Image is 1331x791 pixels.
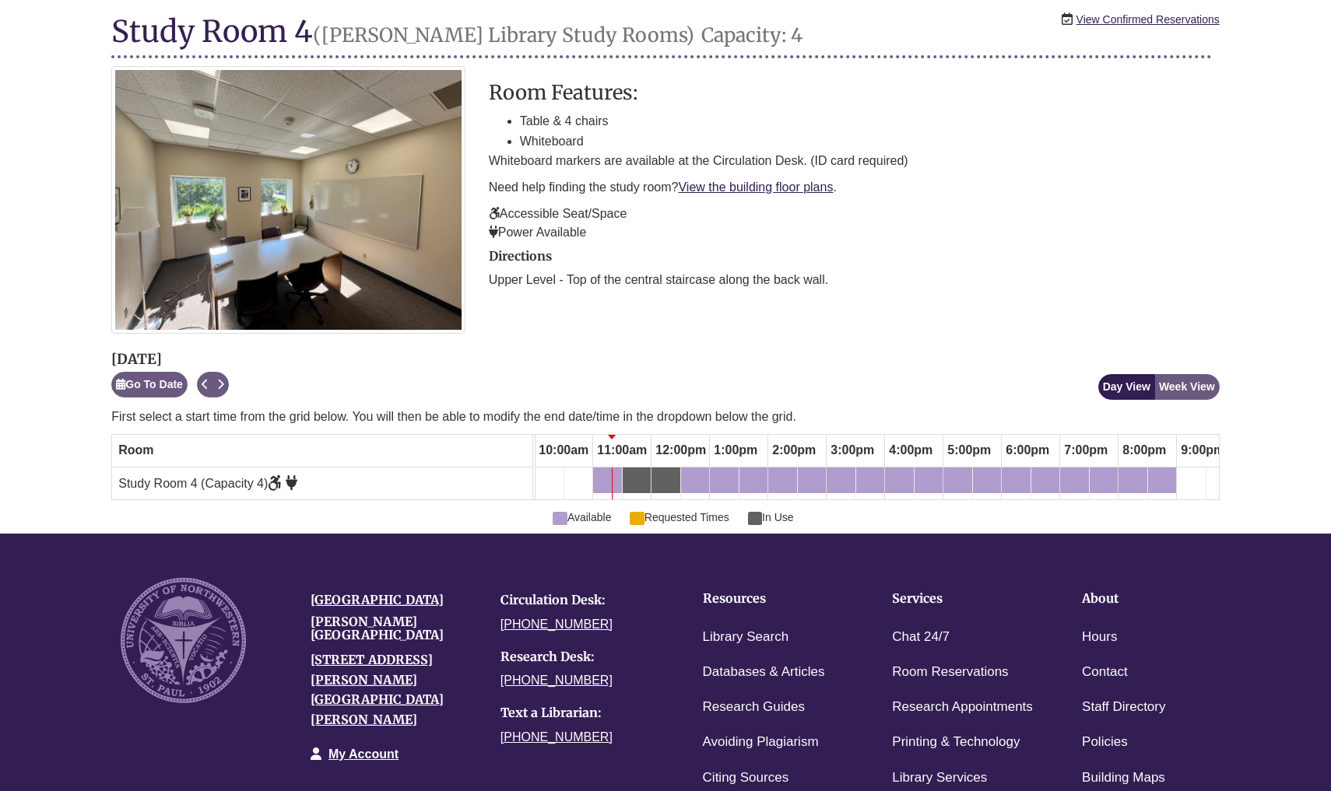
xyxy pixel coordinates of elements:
button: Go To Date [111,372,188,397]
h4: Text a Librarian: [500,706,667,720]
a: Chat 24/7 [892,626,950,649]
span: In Use [748,509,794,526]
span: 4:00pm [885,437,936,464]
button: Day View [1098,374,1155,400]
a: 2:00pm Wednesday, August 27, 2025 - Study Room 4 - Available [768,467,797,494]
button: Next [212,372,229,397]
a: 4:30pm Wednesday, August 27, 2025 - Study Room 4 - Available [915,467,943,494]
span: Room [118,443,153,457]
span: Study Room 4 (Capacity 4) [118,477,297,490]
a: Avoiding Plagiarism [703,731,819,754]
a: Hours [1082,626,1117,649]
a: My Account [328,747,399,761]
a: 8:30pm Wednesday, August 27, 2025 - Study Room 4 - Available [1148,467,1176,494]
span: 1:00pm [710,437,761,464]
a: 3:00pm Wednesday, August 27, 2025 - Study Room 4 - Available [827,467,855,494]
img: UNW seal [121,578,245,702]
a: Research Appointments [892,696,1033,719]
a: Contact [1082,661,1128,684]
p: Accessible Seat/Space Power Available [489,205,1220,242]
span: 3:00pm [827,437,878,464]
a: 1:00pm Wednesday, August 27, 2025 - Study Room 4 - Available [710,467,739,494]
li: Whiteboard [520,131,1220,152]
h1: Study Room 4 [111,15,1212,58]
h2: Directions [489,250,1220,264]
a: 5:30pm Wednesday, August 27, 2025 - Study Room 4 - Available [973,467,1001,494]
a: 5:00pm Wednesday, August 27, 2025 - Study Room 4 - Available [943,467,972,494]
a: [PHONE_NUMBER] [500,730,613,744]
span: Requested Times [630,509,729,526]
a: 1:30pm Wednesday, August 27, 2025 - Study Room 4 - Available [739,467,767,494]
span: 11:00am [593,437,651,464]
a: Printing & Technology [892,731,1020,754]
a: 6:30pm Wednesday, August 27, 2025 - Study Room 4 - Available [1031,467,1059,494]
img: Study Room 4 [111,66,465,333]
a: Staff Directory [1082,696,1165,719]
a: Research Guides [703,696,805,719]
a: Library Search [703,626,789,649]
div: description [489,82,1220,241]
span: 8:00pm [1119,437,1170,464]
h4: About [1082,592,1224,606]
a: [PHONE_NUMBER] [500,618,613,631]
a: 3:30pm Wednesday, August 27, 2025 - Study Room 4 - Available [856,467,884,494]
a: Room Reservations [892,661,1008,684]
span: 7:00pm [1060,437,1112,464]
a: 7:00pm Wednesday, August 27, 2025 - Study Room 4 - Available [1060,467,1089,494]
span: 12:00pm [651,437,710,464]
h4: Circulation Desk: [500,593,667,607]
h4: Research Desk: [500,650,667,664]
button: Week View [1154,374,1220,400]
a: 12:00pm Wednesday, August 27, 2025 - Study Room 4 - In Use [651,467,680,494]
p: Upper Level - Top of the central staircase along the back wall. [489,271,1220,289]
span: 6:00pm [1002,437,1053,464]
h2: [DATE] [111,352,229,367]
a: Building Maps [1082,767,1165,789]
a: 7:30pm Wednesday, August 27, 2025 - Study Room 4 - Available [1090,467,1118,494]
h4: Services [892,592,1034,606]
li: Table & 4 chairs [520,111,1220,131]
a: 4:00pm Wednesday, August 27, 2025 - Study Room 4 - Available [885,467,914,494]
h4: [PERSON_NAME][GEOGRAPHIC_DATA] [311,615,477,642]
a: [PHONE_NUMBER] [500,674,613,687]
h3: Room Features: [489,82,1220,103]
p: Whiteboard markers are available at the Circulation Desk. (ID card required) [489,152,1220,170]
a: 12:30pm Wednesday, August 27, 2025 - Study Room 4 - Available [681,467,709,494]
a: 11:30am Wednesday, August 27, 2025 - Study Room 4 - In Use [623,467,651,494]
small: ([PERSON_NAME] Library Study Rooms) [313,23,694,47]
a: 11:00am Wednesday, August 27, 2025 - Study Room 4 - Available [593,467,622,494]
span: Available [553,509,611,526]
a: View the building floor plans [678,180,833,194]
span: 9:00pm [1177,437,1228,464]
a: [GEOGRAPHIC_DATA] [311,592,444,607]
a: Policies [1082,731,1128,754]
a: View Confirmed Reservations [1076,11,1220,28]
a: Databases & Articles [703,661,825,684]
span: 5:00pm [943,437,995,464]
a: Library Services [892,767,987,789]
small: Capacity: 4 [701,23,802,47]
button: Previous [197,372,213,397]
span: 2:00pm [768,437,820,464]
a: 8:00pm Wednesday, August 27, 2025 - Study Room 4 - Available [1119,467,1147,494]
p: First select a start time from the grid below. You will then be able to modify the end date/time ... [111,408,1220,426]
a: 6:00pm Wednesday, August 27, 2025 - Study Room 4 - Available [1002,467,1031,494]
a: Citing Sources [703,767,789,789]
h4: Resources [703,592,845,606]
span: 10:00am [535,437,592,464]
a: 2:30pm Wednesday, August 27, 2025 - Study Room 4 - Available [798,467,826,494]
a: [STREET_ADDRESS][PERSON_NAME][GEOGRAPHIC_DATA][PERSON_NAME] [311,652,444,727]
p: Need help finding the study room? . [489,178,1220,197]
div: directions [489,250,1220,290]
